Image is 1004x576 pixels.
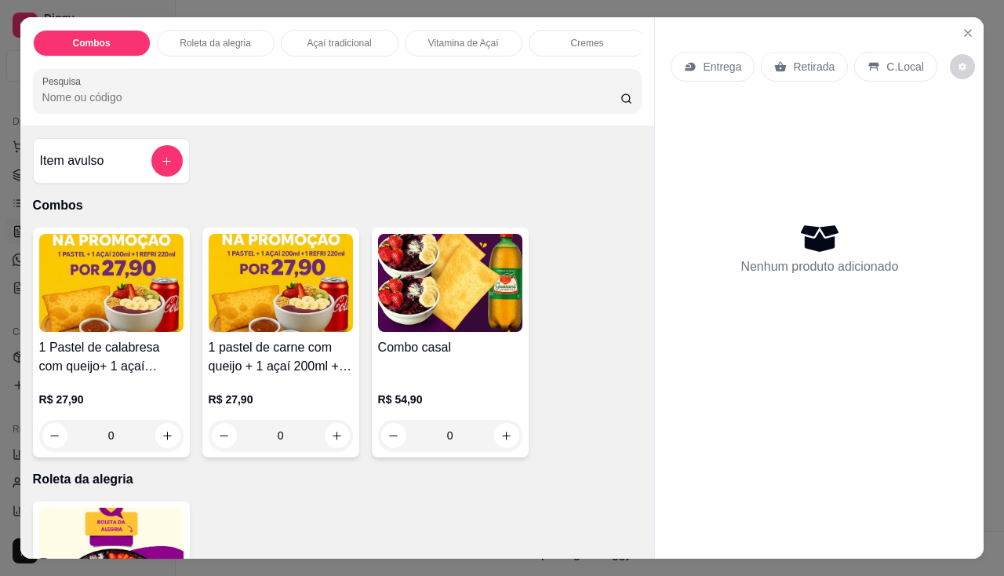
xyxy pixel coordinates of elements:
button: Close [955,20,980,46]
p: Entrega [703,59,741,75]
p: Combos [73,37,111,49]
p: Roleta da alegria [33,470,642,489]
p: Vitamina de Açaí [428,37,499,49]
p: Retirada [793,59,835,75]
p: R$ 27,90 [39,392,184,407]
h4: 1 Pastel de calabresa com queijo+ 1 açaí 200ml+ 1 refri lata 220ml [39,338,184,376]
img: product-image [39,234,184,332]
button: add-separate-item [151,145,183,177]
p: Cremes [571,37,604,49]
h4: Combo casal [378,338,522,357]
p: R$ 54,90 [378,392,522,407]
p: C.Local [886,59,923,75]
img: product-image [209,234,353,332]
p: Açaí tradicional [307,37,372,49]
h4: Item avulso [40,151,104,170]
label: Pesquisa [42,75,86,88]
h4: 1 pastel de carne com queijo + 1 açaí 200ml + 1 refri lata 220ml [209,338,353,376]
p: Roleta da alegria [180,37,251,49]
input: Pesquisa [42,89,620,105]
p: Combos [33,196,642,215]
p: R$ 27,90 [209,392,353,407]
img: product-image [378,234,522,332]
button: decrease-product-quantity [950,54,975,79]
p: Nenhum produto adicionado [740,257,898,276]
